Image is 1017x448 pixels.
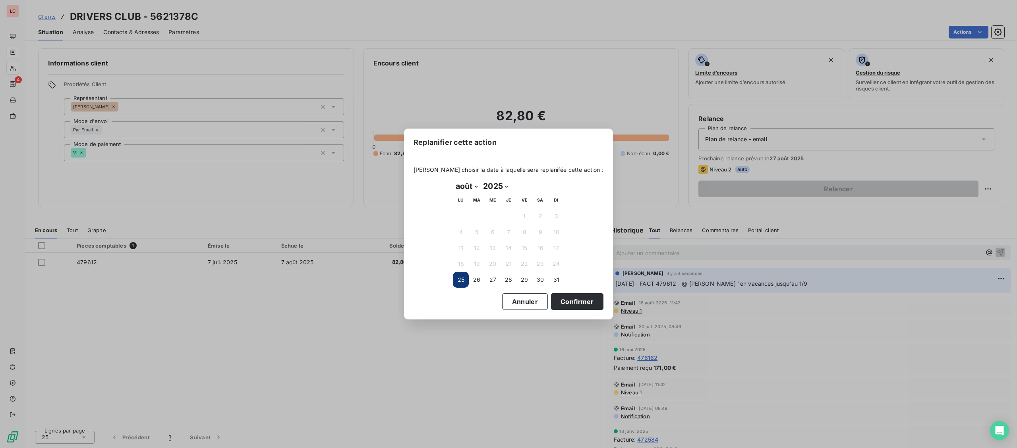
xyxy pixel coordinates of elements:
[469,224,485,240] button: 5
[453,256,469,272] button: 18
[516,272,532,288] button: 29
[485,256,501,272] button: 20
[532,272,548,288] button: 30
[501,272,516,288] button: 28
[469,272,485,288] button: 26
[469,192,485,208] th: mardi
[485,240,501,256] button: 13
[990,421,1009,440] div: Open Intercom Messenger
[414,137,497,148] span: Replanifier cette action
[548,240,564,256] button: 17
[516,208,532,224] button: 1
[453,272,469,288] button: 25
[485,272,501,288] button: 27
[551,293,603,310] button: Confirmer
[469,256,485,272] button: 19
[485,224,501,240] button: 6
[532,256,548,272] button: 23
[532,224,548,240] button: 9
[501,256,516,272] button: 21
[532,192,548,208] th: samedi
[532,208,548,224] button: 2
[516,256,532,272] button: 22
[502,293,548,310] button: Annuler
[516,224,532,240] button: 8
[548,192,564,208] th: dimanche
[501,224,516,240] button: 7
[453,240,469,256] button: 11
[453,192,469,208] th: lundi
[414,166,603,174] span: [PERSON_NAME] choisir la date à laquelle sera replanifée cette action :
[516,192,532,208] th: vendredi
[548,256,564,272] button: 24
[501,192,516,208] th: jeudi
[453,224,469,240] button: 4
[469,240,485,256] button: 12
[501,240,516,256] button: 14
[485,192,501,208] th: mercredi
[548,272,564,288] button: 31
[548,208,564,224] button: 3
[548,224,564,240] button: 10
[532,240,548,256] button: 16
[516,240,532,256] button: 15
